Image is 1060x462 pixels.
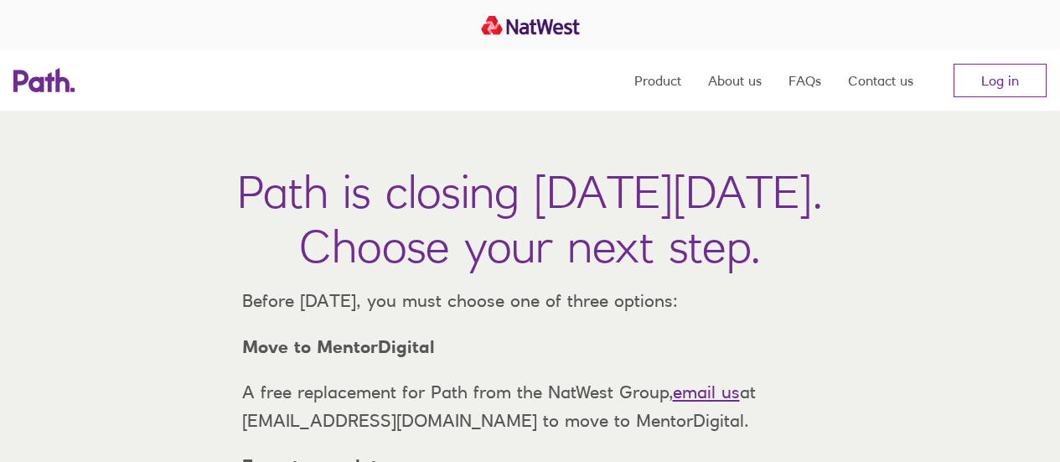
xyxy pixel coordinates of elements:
[708,50,762,111] a: About us
[673,382,740,402] a: email us
[229,378,832,434] p: A free replacement for Path from the NatWest Group, at [EMAIL_ADDRESS][DOMAIN_NAME] to move to Me...
[237,164,823,273] h1: Path is closing [DATE][DATE]. Choose your next step.
[242,336,435,357] strong: Move to MentorDigital
[848,50,913,111] a: Contact us
[634,50,681,111] a: Product
[789,50,821,111] a: FAQs
[229,287,832,315] p: Before [DATE], you must choose one of three options:
[954,64,1047,97] a: Log in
